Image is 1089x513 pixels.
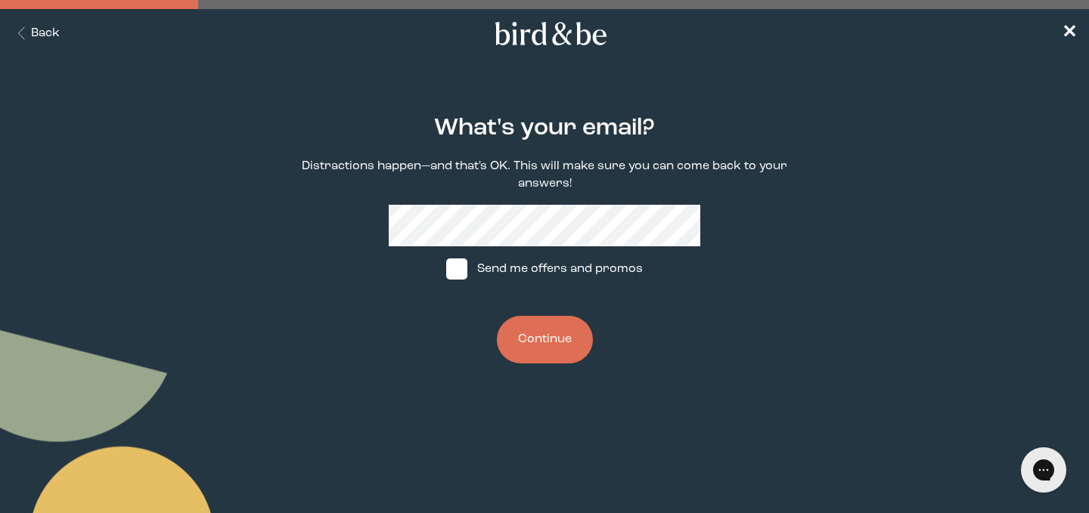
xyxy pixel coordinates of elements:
[284,158,805,193] p: Distractions happen—and that's OK. This will make sure you can come back to your answers!
[434,111,655,146] h2: What's your email?
[12,25,60,42] button: Back Button
[1062,24,1077,42] span: ✕
[432,246,657,292] label: Send me offers and promos
[1062,20,1077,47] a: ✕
[1013,442,1074,498] iframe: Gorgias live chat messenger
[497,316,593,363] button: Continue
